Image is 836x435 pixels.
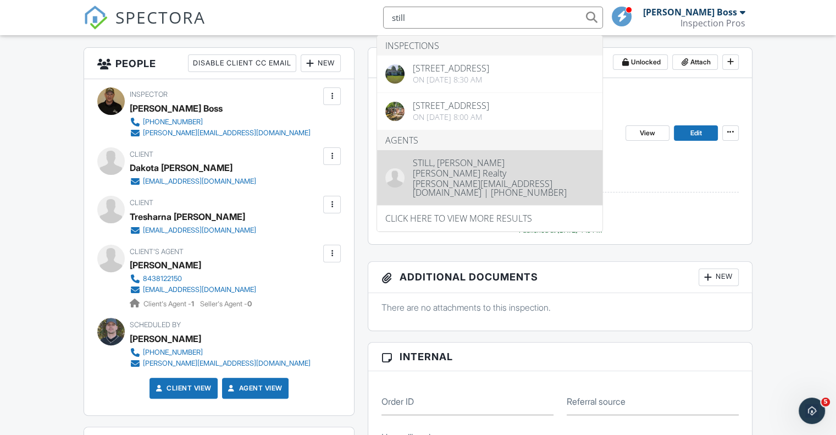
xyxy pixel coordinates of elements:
div: [PHONE_NUMBER] [143,348,203,357]
span: Client [130,150,153,158]
a: [PHONE_NUMBER] [130,117,311,128]
a: [EMAIL_ADDRESS][DOMAIN_NAME] [130,225,256,236]
div: New [699,268,739,286]
div: [PERSON_NAME][EMAIL_ADDRESS][DOMAIN_NAME] [143,129,311,137]
div: New [301,54,341,72]
h3: People [84,48,354,79]
span: Inspector [130,90,168,98]
span: Client's Agent - [143,300,196,308]
span: Client [130,199,153,207]
img: default-user-f0147aede5fd5fa78ca7ade42f37bd4542148d508eef1c3d3ea960f66861d68b.jpg [385,168,405,188]
div: Still, [PERSON_NAME] [413,158,594,167]
img: The Best Home Inspection Software - Spectora [84,5,108,30]
img: 8608554%2Fcover_photos%2FKKQyqH6i7hVhdGw1mlxt%2Foriginal.8608554-1746463876367 [385,64,405,84]
div: Dakota [PERSON_NAME] [130,159,232,176]
div: [STREET_ADDRESS] [413,101,489,110]
span: Scheduled By [130,321,181,329]
div: [EMAIL_ADDRESS][DOMAIN_NAME] [143,285,256,294]
div: [EMAIL_ADDRESS][DOMAIN_NAME] [143,226,256,235]
a: Agent View [226,383,283,394]
span: 5 [821,398,830,406]
a: Click here to view more results [377,206,602,232]
div: [EMAIL_ADDRESS][DOMAIN_NAME] [143,177,256,186]
a: [EMAIL_ADDRESS][DOMAIN_NAME] [130,284,256,295]
label: Referral source [567,395,625,408]
h3: Internal [368,343,752,371]
div: 8438122150 [143,274,182,283]
div: [PERSON_NAME] Boss [643,7,737,18]
div: On [DATE] 8:00 am [413,113,489,122]
div: Inspection Pros [680,18,745,29]
div: [PERSON_NAME][EMAIL_ADDRESS][DOMAIN_NAME] [143,359,311,368]
div: On [DATE] 8:30 am [413,75,489,84]
a: [STREET_ADDRESS] On [DATE] 8:00 am [377,93,602,130]
strong: 0 [247,300,252,308]
iframe: Intercom live chat [799,398,825,424]
input: Search everything... [383,7,603,29]
div: [PERSON_NAME] Realty [413,167,594,178]
p: There are no attachments to this inspection. [381,301,739,313]
a: Still, [PERSON_NAME] [PERSON_NAME] Realty [PERSON_NAME][EMAIL_ADDRESS][DOMAIN_NAME] | [PHONE_NUMBER] [377,150,602,205]
li: Inspections [377,36,602,56]
a: 8438122150 [130,273,256,284]
h3: Additional Documents [368,262,752,293]
strong: 1 [191,300,194,308]
div: [STREET_ADDRESS] [413,64,489,73]
a: [STREET_ADDRESS] On [DATE] 8:30 am [377,56,602,92]
div: [PERSON_NAME] Boss [130,100,223,117]
div: [PERSON_NAME] [130,331,201,347]
a: [PERSON_NAME] [130,257,201,273]
a: SPECTORA [84,15,206,38]
a: [PERSON_NAME][EMAIL_ADDRESS][DOMAIN_NAME] [130,358,311,369]
span: Client's Agent [130,247,184,256]
div: Tresharna [PERSON_NAME] [130,208,245,225]
span: SPECTORA [115,5,206,29]
div: [PERSON_NAME][EMAIL_ADDRESS][DOMAIN_NAME] | [PHONE_NUMBER] [413,178,594,197]
span: Seller's Agent - [200,300,252,308]
a: Client View [153,383,212,394]
li: Agents [377,130,602,150]
div: [PHONE_NUMBER] [143,118,203,126]
div: Disable Client CC Email [188,54,296,72]
a: [PHONE_NUMBER] [130,347,311,358]
img: 8456285%2Fcover_photos%2F5DRdMBNYcAKFgSqW7Kgv%2Foriginal.8456285-1744296597952 [385,102,405,121]
a: [PERSON_NAME][EMAIL_ADDRESS][DOMAIN_NAME] [130,128,311,139]
label: Order ID [381,395,414,408]
a: [EMAIL_ADDRESS][DOMAIN_NAME] [130,176,256,187]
